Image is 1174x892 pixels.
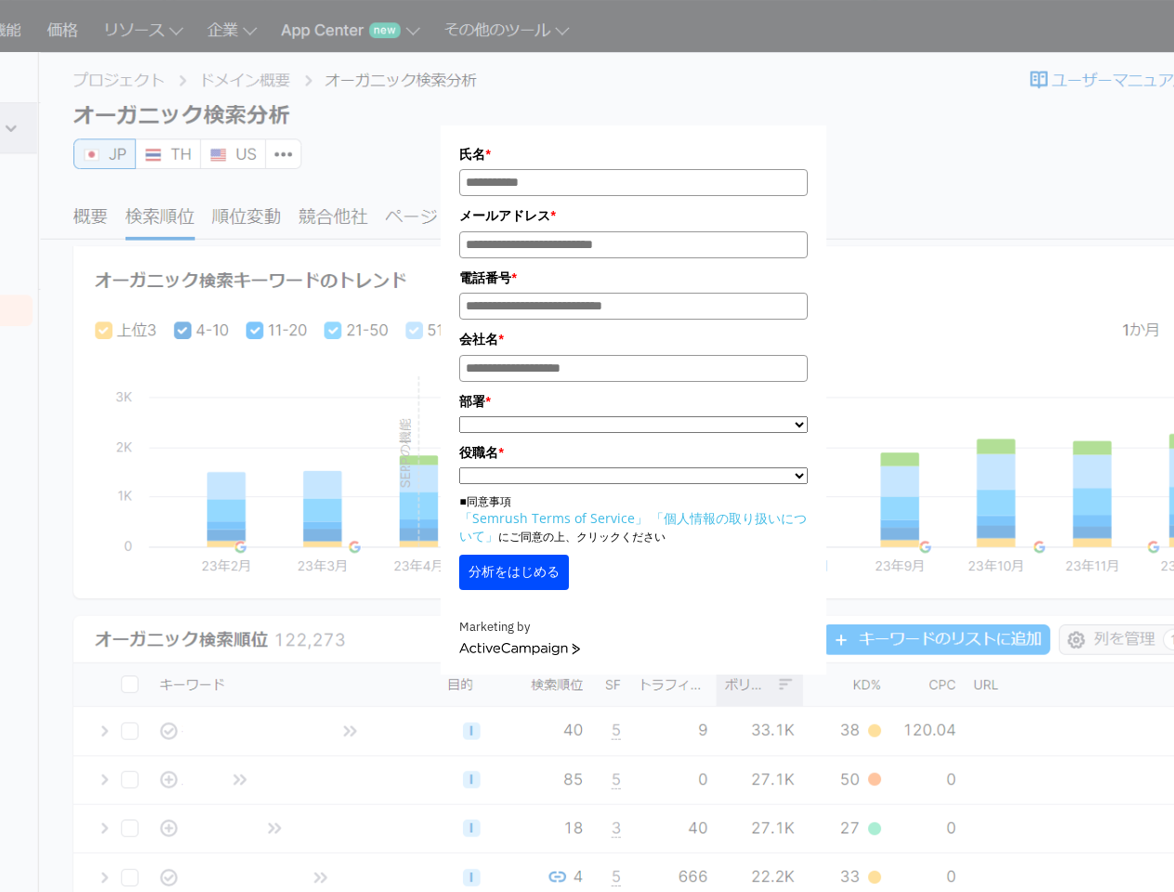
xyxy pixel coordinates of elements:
[459,442,807,463] label: 役職名
[459,268,807,288] label: 電話番号
[459,618,807,637] div: Marketing by
[459,205,807,226] label: メールアドレス
[459,509,807,544] a: 「個人情報の取り扱いについて」
[459,144,807,164] label: 氏名
[459,509,648,527] a: 「Semrush Terms of Service」
[459,391,807,412] label: 部署
[459,555,569,590] button: 分析をはじめる
[459,493,807,545] p: ■同意事項 にご同意の上、クリックください
[459,329,807,349] label: 会社名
